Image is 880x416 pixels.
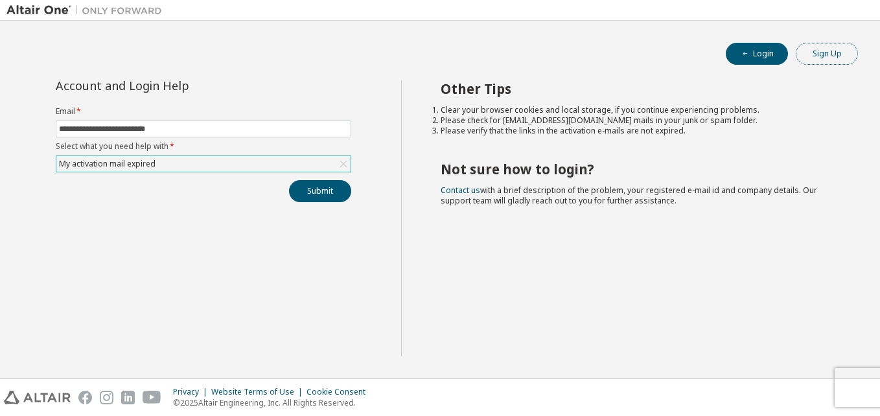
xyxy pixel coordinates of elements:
[441,161,835,178] h2: Not sure how to login?
[441,80,835,97] h2: Other Tips
[143,391,161,404] img: youtube.svg
[441,185,480,196] a: Contact us
[100,391,113,404] img: instagram.svg
[121,391,135,404] img: linkedin.svg
[441,126,835,136] li: Please verify that the links in the activation e-mails are not expired.
[56,80,292,91] div: Account and Login Help
[4,391,71,404] img: altair_logo.svg
[441,115,835,126] li: Please check for [EMAIL_ADDRESS][DOMAIN_NAME] mails in your junk or spam folder.
[78,391,92,404] img: facebook.svg
[796,43,858,65] button: Sign Up
[441,185,817,206] span: with a brief description of the problem, your registered e-mail id and company details. Our suppo...
[307,387,373,397] div: Cookie Consent
[56,156,351,172] div: My activation mail expired
[289,180,351,202] button: Submit
[57,157,157,171] div: My activation mail expired
[6,4,168,17] img: Altair One
[211,387,307,397] div: Website Terms of Use
[173,387,211,397] div: Privacy
[173,397,373,408] p: © 2025 Altair Engineering, Inc. All Rights Reserved.
[56,141,351,152] label: Select what you need help with
[441,105,835,115] li: Clear your browser cookies and local storage, if you continue experiencing problems.
[56,106,351,117] label: Email
[726,43,788,65] button: Login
